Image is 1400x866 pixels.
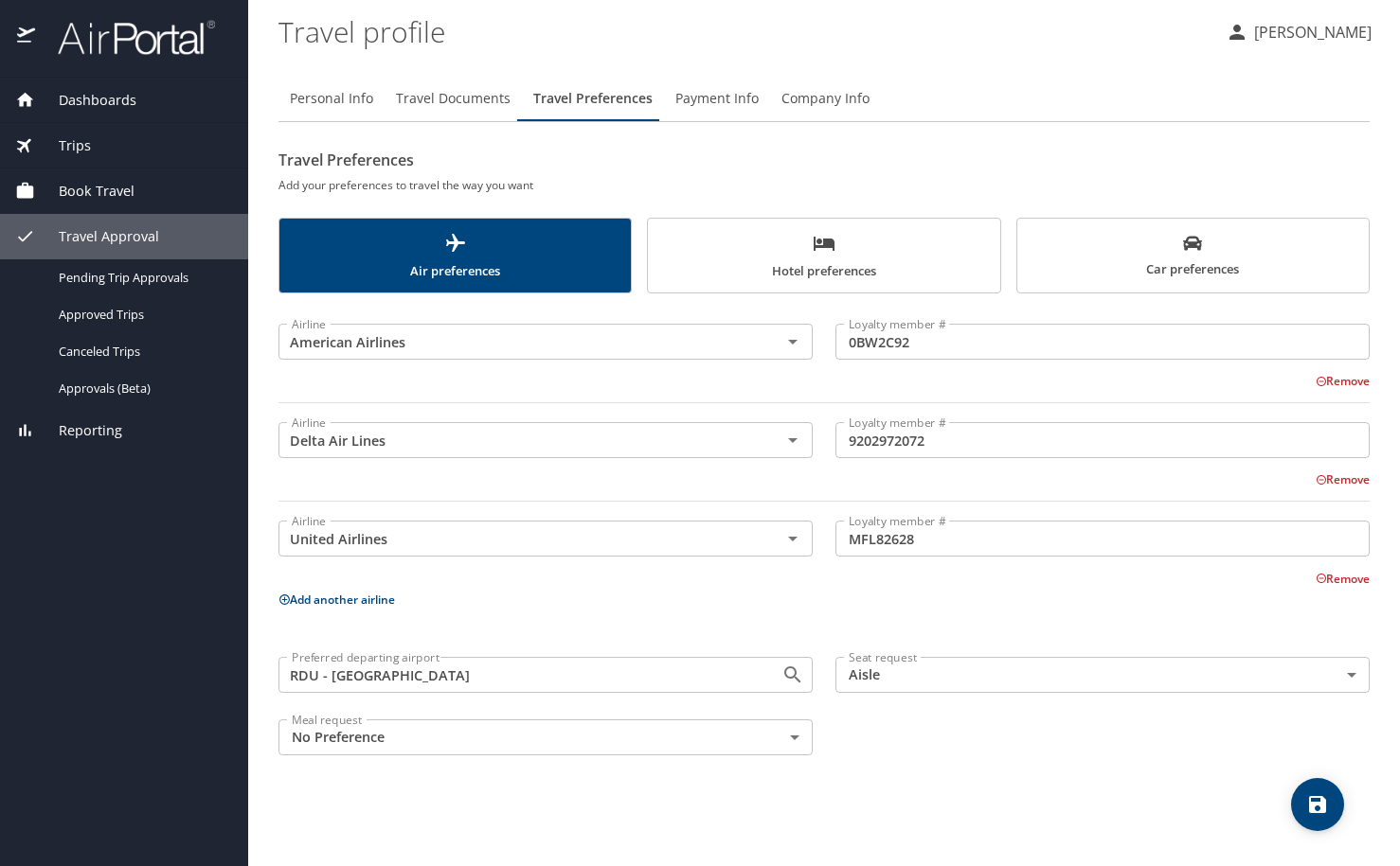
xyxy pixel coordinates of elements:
span: Book Travel [35,181,135,202]
span: Pending Trip Approvals [59,269,225,287]
button: [PERSON_NAME] [1218,15,1379,49]
div: Aisle [835,657,1370,693]
span: Payment Info [675,87,759,111]
button: Open [780,662,806,688]
input: Search for and select an airport [284,663,751,687]
span: Canceled Trips [59,343,225,361]
button: Open [780,328,806,355]
div: Profile [278,76,1370,121]
h2: Travel Preferences [278,145,1370,175]
span: Trips [35,135,91,156]
div: No Preference [278,719,813,755]
button: Open [780,525,806,552]
h1: Travel profile [278,2,1211,61]
h6: Add your preferences to travel the way you want [278,175,1370,195]
input: Select an Airline [284,428,751,452]
span: Travel Approval [35,226,159,247]
input: Select an Airline [284,329,751,354]
span: Personal Info [290,87,373,111]
img: icon-airportal.png [17,19,37,56]
span: Approvals (Beta) [59,380,225,398]
span: Air preferences [291,232,619,282]
span: Reporting [35,420,122,441]
span: Dashboards [35,90,136,111]
button: Remove [1316,571,1370,587]
button: Remove [1316,373,1370,389]
span: Travel Preferences [533,87,653,111]
span: Approved Trips [59,306,225,324]
img: airportal-logo.png [37,19,215,56]
button: Open [780,427,806,453]
span: Company Info [781,87,870,111]
button: Remove [1316,471,1370,487]
div: scrollable force tabs example [278,218,1370,293]
span: Car preferences [1029,234,1357,280]
button: save [1291,778,1344,831]
button: Add another airline [278,592,395,608]
span: Travel Documents [396,87,511,111]
input: Select an Airline [284,526,751,551]
p: [PERSON_NAME] [1248,21,1372,44]
span: Hotel preferences [659,232,988,282]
